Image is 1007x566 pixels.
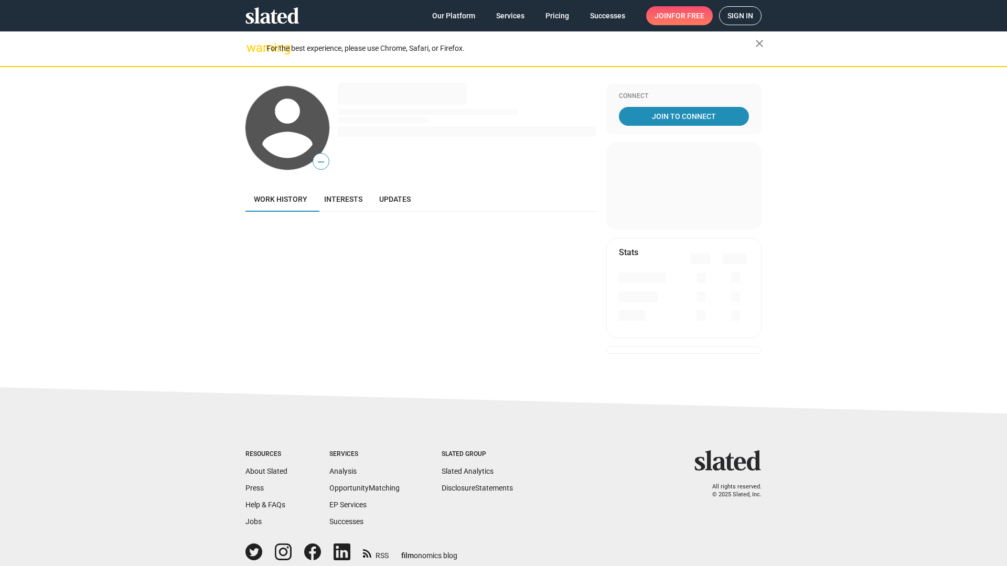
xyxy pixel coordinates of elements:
a: Help & FAQs [245,500,285,509]
a: Analysis [329,467,357,475]
a: About Slated [245,467,287,475]
mat-icon: warning [247,41,259,54]
a: Slated Analytics [442,467,494,475]
mat-card-title: Stats [619,247,638,258]
div: For the best experience, please use Chrome, Safari, or Firefox. [266,41,755,56]
a: Press [245,484,264,492]
div: Slated Group [442,450,513,459]
a: Joinfor free [646,6,713,25]
a: Successes [582,6,634,25]
a: Pricing [537,6,577,25]
a: OpportunityMatching [329,484,400,492]
span: Interests [324,195,362,203]
span: Our Platform [432,6,475,25]
a: Join To Connect [619,107,749,126]
span: Work history [254,195,307,203]
a: filmonomics blog [401,542,457,561]
span: — [313,155,329,169]
a: RSS [363,545,389,561]
a: Jobs [245,517,262,526]
div: Services [329,450,400,459]
a: Sign in [719,6,762,25]
a: Our Platform [424,6,484,25]
span: film [401,551,414,560]
span: Successes [590,6,625,25]
a: Interests [316,187,371,212]
a: EP Services [329,500,367,509]
mat-icon: close [753,37,766,50]
a: Work history [245,187,316,212]
div: Connect [619,92,749,101]
span: Join To Connect [621,107,747,126]
span: Sign in [727,7,753,25]
a: DisclosureStatements [442,484,513,492]
span: Pricing [545,6,569,25]
span: for free [671,6,704,25]
a: Successes [329,517,363,526]
a: Services [488,6,533,25]
span: Join [655,6,704,25]
span: Services [496,6,524,25]
p: All rights reserved. © 2025 Slated, Inc. [701,483,762,498]
div: Resources [245,450,287,459]
a: Updates [371,187,419,212]
span: Updates [379,195,411,203]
